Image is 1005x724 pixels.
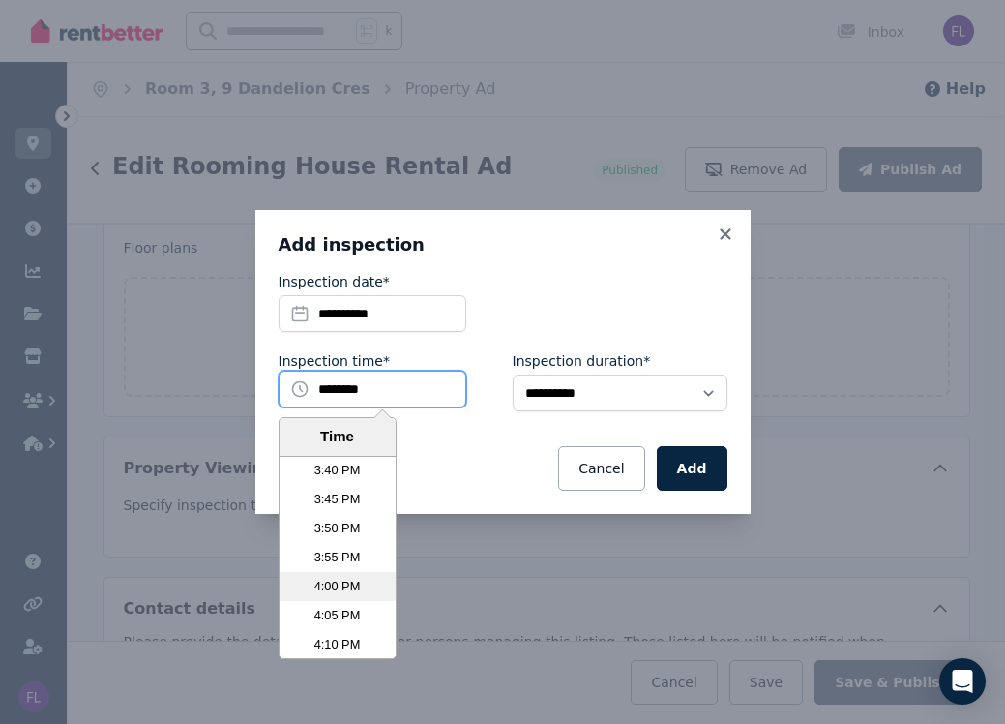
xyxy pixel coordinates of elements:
button: Cancel [558,446,644,491]
label: Inspection time* [279,351,390,371]
li: 4:05 PM [280,601,396,630]
li: 3:55 PM [280,543,396,572]
button: Add [657,446,727,491]
div: Time [284,426,391,448]
li: 4:00 PM [280,572,396,601]
li: 3:40 PM [280,456,396,485]
li: 3:45 PM [280,485,396,514]
li: 3:50 PM [280,514,396,543]
ul: Time [280,457,396,659]
h3: Add inspection [279,233,727,256]
label: Inspection duration* [513,351,651,371]
li: 4:10 PM [280,630,396,659]
label: Inspection date* [279,272,390,291]
div: Open Intercom Messenger [939,658,986,705]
